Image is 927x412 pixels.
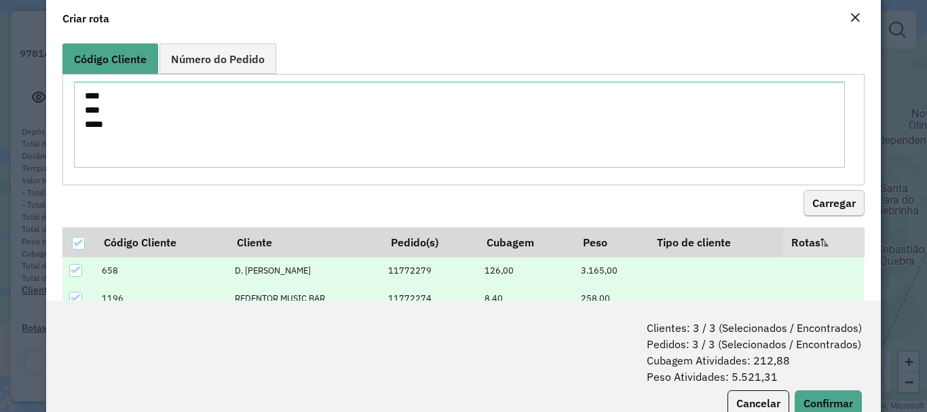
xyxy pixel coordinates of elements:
td: 658 [95,257,227,284]
span: 11772279 [388,265,432,276]
th: Pedido(s) [381,227,478,257]
th: Código Cliente [95,227,227,257]
th: Peso [573,227,647,257]
em: Fechar [850,12,860,23]
th: Rotas [782,227,865,257]
button: Close [846,10,865,27]
td: 1196 [95,284,227,312]
td: 3.165,00 [573,257,647,284]
span: 11772274 [388,293,432,304]
span: Clientes: 3 / 3 (Selecionados / Encontrados) Pedidos: 3 / 3 (Selecionados / Encontrados) Cubagem ... [647,320,862,385]
td: 126,00 [478,257,574,284]
span: Código Cliente [74,54,147,64]
td: D. [PERSON_NAME] [227,257,381,284]
td: 258,00 [573,284,647,312]
th: Tipo de cliente [647,227,782,257]
h4: Criar rota [62,10,109,26]
td: 8,40 [478,284,574,312]
span: Número do Pedido [171,54,265,64]
button: Carregar [803,190,865,216]
td: REDENTOR MUSIC BAR [227,284,381,312]
th: Cubagem [478,227,574,257]
th: Cliente [227,227,381,257]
